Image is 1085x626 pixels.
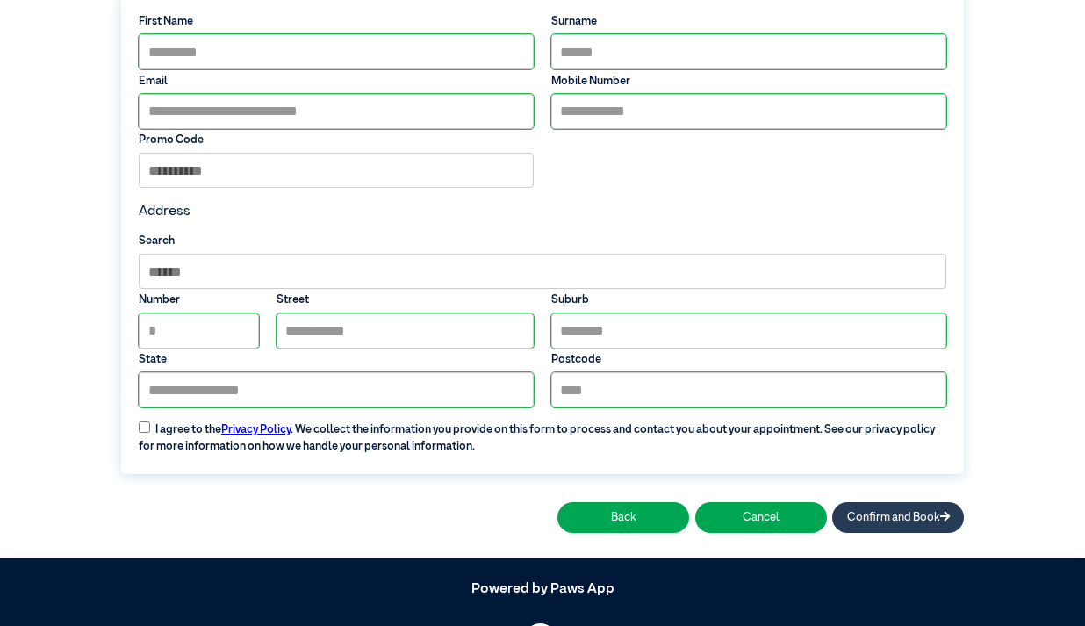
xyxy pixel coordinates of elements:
label: First Name [139,13,534,30]
label: Street [277,291,535,308]
label: Postcode [551,351,946,368]
button: Confirm and Book [832,502,964,533]
a: Privacy Policy [221,424,291,435]
label: State [139,351,534,368]
h4: Address [139,204,946,220]
button: Back [557,502,689,533]
label: I agree to the . We collect the information you provide on this form to process and contact you a... [130,410,954,455]
label: Promo Code [139,132,534,148]
label: Suburb [551,291,946,308]
label: Mobile Number [551,73,946,90]
h5: Powered by Paws App [121,581,964,598]
input: I agree to thePrivacy Policy. We collect the information you provide on this form to process and ... [139,421,150,433]
label: Email [139,73,534,90]
label: Number [139,291,259,308]
label: Search [139,233,946,249]
input: Search by Suburb [139,254,946,289]
label: Surname [551,13,946,30]
button: Cancel [695,502,827,533]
